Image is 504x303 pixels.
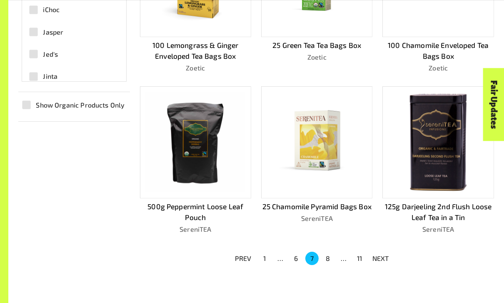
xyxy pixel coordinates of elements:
button: NEXT [367,251,394,266]
button: Go to page 1 [258,252,271,265]
nav: pagination navigation [230,251,394,266]
div: … [274,253,287,263]
span: iChoc [43,5,60,15]
p: 25 Chamomile Pyramid Bags Box [261,201,372,212]
span: Jasper [43,27,63,37]
button: Go to page 6 [289,252,303,265]
span: Jed's [43,49,58,59]
button: PREV [230,251,257,266]
a: 500g Peppermint Loose Leaf PouchSereniTEA [140,86,251,234]
button: page 7 [305,252,319,265]
p: SereniTEA [382,224,494,234]
p: 100 Chamomile Enveloped Tea Bags Box [382,40,494,62]
p: Zoetic [261,52,372,62]
p: 125g Darjeeling 2nd Flush Loose Leaf Tea in a Tin [382,201,494,223]
p: 100 Lemongrass & Ginger Enveloped Tea Bags Box [140,40,251,62]
p: PREV [235,253,252,263]
p: SereniTEA [140,224,251,234]
p: Zoetic [140,63,251,73]
span: Show Organic Products Only [36,100,125,110]
button: Go to page 11 [353,252,366,265]
p: SereniTEA [261,213,372,223]
button: Go to page 8 [321,252,334,265]
a: 125g Darjeeling 2nd Flush Loose Leaf Tea in a TinSereniTEA [382,86,494,234]
p: 500g Peppermint Loose Leaf Pouch [140,201,251,223]
a: 25 Chamomile Pyramid Bags BoxSereniTEA [261,86,372,234]
p: Zoetic [382,63,494,73]
div: … [337,253,350,263]
p: 25 Green Tea Tea Bags Box [261,40,372,51]
p: NEXT [372,253,389,263]
span: Jinta [43,71,57,81]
